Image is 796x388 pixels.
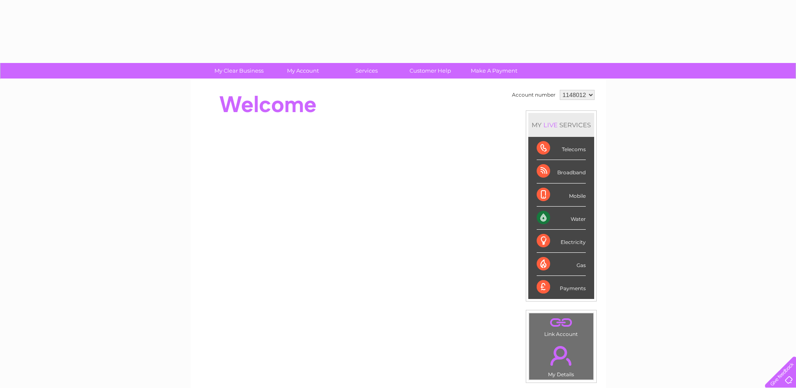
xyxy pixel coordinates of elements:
[459,63,529,79] a: Make A Payment
[529,339,594,380] td: My Details
[531,315,591,330] a: .
[542,121,559,129] div: LIVE
[537,160,586,183] div: Broadband
[529,313,594,339] td: Link Account
[537,230,586,253] div: Electricity
[537,207,586,230] div: Water
[537,276,586,299] div: Payments
[528,113,594,137] div: MY SERVICES
[537,184,586,207] div: Mobile
[537,137,586,160] div: Telecoms
[537,253,586,276] div: Gas
[332,63,401,79] a: Services
[396,63,465,79] a: Customer Help
[268,63,337,79] a: My Account
[531,341,591,370] a: .
[204,63,274,79] a: My Clear Business
[510,88,558,102] td: Account number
